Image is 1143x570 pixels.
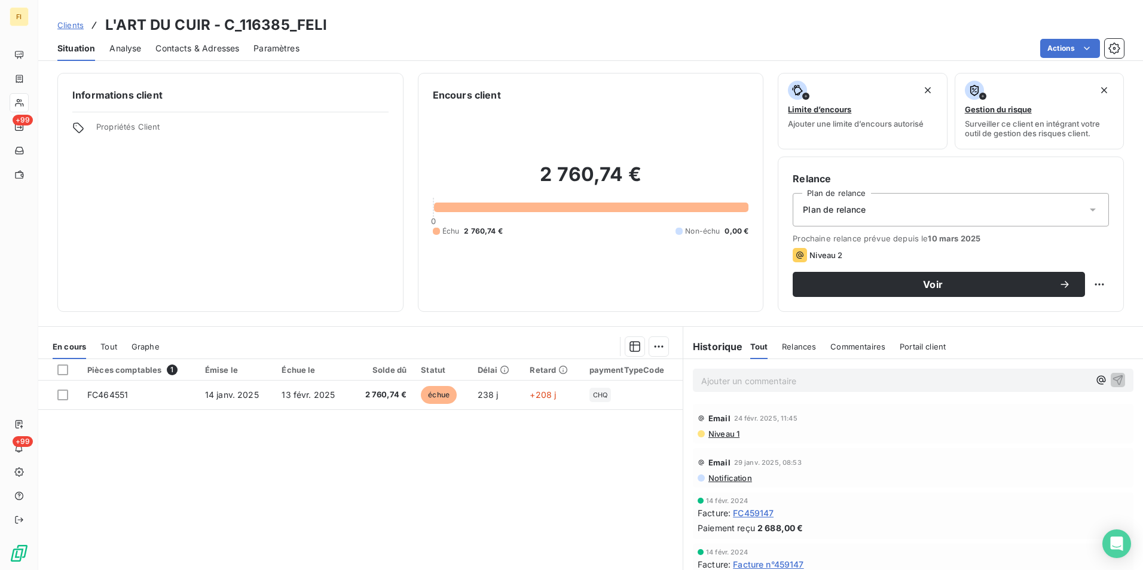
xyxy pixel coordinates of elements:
[205,390,259,400] span: 14 janv. 2025
[205,365,268,375] div: Émise le
[707,429,739,439] span: Niveau 1
[757,522,803,534] span: 2 688,00 €
[698,507,731,519] span: Facture :
[105,14,327,36] h3: L'ART DU CUIR - C_116385_FELI
[685,226,720,237] span: Non-échu
[478,365,516,375] div: Délai
[750,342,768,351] span: Tout
[167,364,178,375] span: 1
[10,544,29,563] img: Logo LeanPay
[1040,39,1100,58] button: Actions
[803,204,866,216] span: Plan de relance
[530,365,574,375] div: Retard
[788,105,851,114] span: Limite d’encours
[109,42,141,54] span: Analyse
[421,386,457,404] span: échue
[433,163,749,198] h2: 2 760,74 €
[955,73,1124,149] button: Gestion du risqueSurveiller ce client en intégrant votre outil de gestion des risques client.
[72,88,389,102] h6: Informations client
[358,389,407,401] span: 2 760,74 €
[778,73,947,149] button: Limite d’encoursAjouter une limite d’encours autorisé
[53,342,86,351] span: En cours
[707,473,752,483] span: Notification
[421,365,463,375] div: Statut
[708,413,731,423] span: Email
[788,119,924,128] span: Ajouter une limite d’encours autorisé
[358,365,407,375] div: Solde dû
[57,19,84,31] a: Clients
[10,7,29,26] div: FI
[282,365,343,375] div: Échue le
[733,507,774,519] span: FC459147
[698,522,755,534] span: Paiement reçu
[87,364,191,375] div: Pièces comptables
[706,548,748,556] span: 14 févr. 2024
[593,391,607,399] span: CHQ
[734,415,797,422] span: 24 févr. 2025, 11:45
[734,459,802,466] span: 29 janv. 2025, 08:53
[793,171,1109,186] h6: Relance
[100,342,117,351] span: Tout
[793,234,1109,243] span: Prochaine relance prévue depuis le
[57,20,84,30] span: Clients
[793,272,1085,297] button: Voir
[900,342,946,351] span: Portail client
[830,342,885,351] span: Commentaires
[431,216,436,226] span: 0
[96,122,389,139] span: Propriétés Client
[725,226,748,237] span: 0,00 €
[928,234,980,243] span: 10 mars 2025
[706,497,748,504] span: 14 févr. 2024
[708,458,731,467] span: Email
[464,226,503,237] span: 2 760,74 €
[442,226,460,237] span: Échu
[478,390,499,400] span: 238 j
[253,42,299,54] span: Paramètres
[965,119,1114,138] span: Surveiller ce client en intégrant votre outil de gestion des risques client.
[965,105,1032,114] span: Gestion du risque
[13,115,33,125] span: +99
[87,390,128,400] span: FC464551
[809,250,842,260] span: Niveau 2
[13,436,33,447] span: +99
[132,342,160,351] span: Graphe
[807,280,1059,289] span: Voir
[433,88,501,102] h6: Encours client
[1102,529,1131,558] div: Open Intercom Messenger
[530,390,556,400] span: +208 j
[589,365,676,375] div: paymentTypeCode
[57,42,95,54] span: Situation
[683,339,743,354] h6: Historique
[155,42,239,54] span: Contacts & Adresses
[282,390,335,400] span: 13 févr. 2025
[782,342,816,351] span: Relances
